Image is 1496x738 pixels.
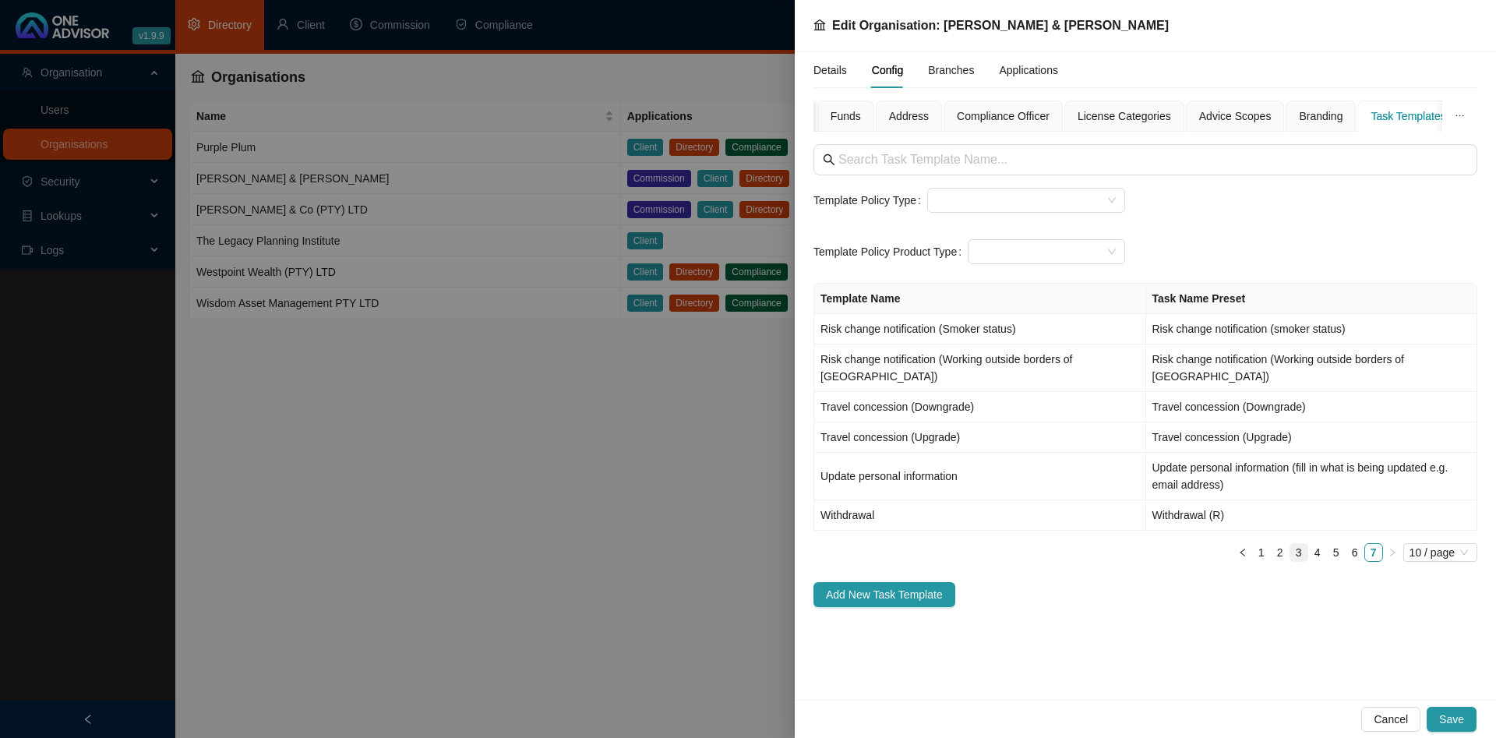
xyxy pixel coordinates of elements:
[1388,548,1397,557] span: right
[814,284,1146,314] th: Template Name
[813,62,847,79] div: Details
[832,19,1169,32] span: Edit Organisation: [PERSON_NAME] & [PERSON_NAME]
[1299,108,1343,125] div: Branding
[826,586,943,603] span: Add New Task Template
[1146,500,1478,531] td: Withdrawal (R)
[838,150,1455,169] input: Search Task Template Name...
[823,154,835,166] span: search
[1427,707,1477,732] button: Save
[1272,544,1289,561] a: 2
[1146,422,1478,453] td: Travel concession (Upgrade)
[1327,543,1346,562] li: 5
[1403,543,1477,562] div: Page Size
[814,500,1146,531] td: Withdrawal
[1346,544,1364,561] a: 6
[1371,108,1445,125] div: Task Templates
[813,19,826,31] span: bank
[1365,544,1382,561] a: 7
[1439,711,1464,728] span: Save
[1146,344,1478,392] td: Risk change notification (Working outside borders of [GEOGRAPHIC_DATA])
[813,582,955,607] button: Add New Task Template
[814,422,1146,453] td: Travel concession (Upgrade)
[872,65,903,76] span: Config
[1455,111,1465,121] span: ellipsis
[814,344,1146,392] td: Risk change notification (Working outside borders of [GEOGRAPHIC_DATA])
[831,111,861,122] span: Funds
[1252,543,1271,562] li: 1
[1290,544,1307,561] a: 3
[957,111,1050,122] span: Compliance Officer
[1290,543,1308,562] li: 3
[813,188,927,213] label: Template Policy Type
[1328,544,1345,561] a: 5
[889,111,929,122] span: Address
[1346,543,1364,562] li: 6
[1233,543,1252,562] button: left
[814,392,1146,422] td: Travel concession (Downgrade)
[813,239,968,264] label: Template Policy Product Type
[1271,543,1290,562] li: 2
[1410,544,1471,561] span: 10 / page
[1253,544,1270,561] a: 1
[1233,543,1252,562] li: Previous Page
[1383,543,1402,562] button: right
[1442,101,1477,132] button: ellipsis
[1146,284,1478,314] th: Task Name Preset
[1199,111,1272,122] span: Advice Scopes
[1146,453,1478,500] td: Update personal information (fill in what is being updated e.g. email address)
[1146,392,1478,422] td: Travel concession (Downgrade)
[1383,543,1402,562] li: Next Page
[814,314,1146,344] td: Risk change notification (Smoker status)
[1364,543,1383,562] li: 7
[999,65,1058,76] span: Applications
[1078,111,1171,122] span: License Categories
[1361,707,1420,732] button: Cancel
[1238,548,1247,557] span: left
[1308,543,1327,562] li: 4
[928,62,974,79] div: Branches
[814,453,1146,500] td: Update personal information
[1309,544,1326,561] a: 4
[1146,314,1478,344] td: Risk change notification (smoker status)
[1374,711,1408,728] span: Cancel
